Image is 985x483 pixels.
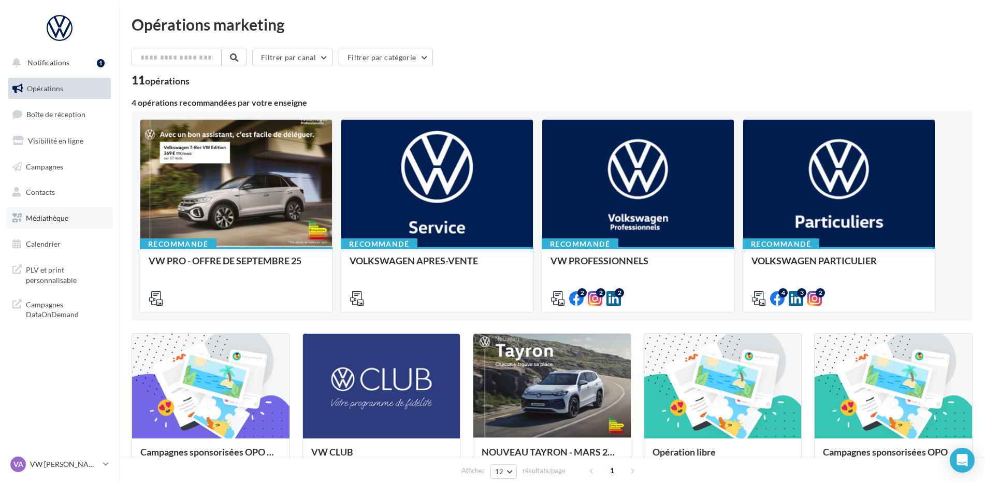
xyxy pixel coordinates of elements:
div: Recommandé [140,238,216,250]
a: Contacts [6,181,113,203]
div: VOLKSWAGEN PARTICULIER [751,255,926,276]
div: VW PRO - OFFRE DE SEPTEMBRE 25 [149,255,324,276]
a: Opérations [6,78,113,100]
div: opérations [145,76,190,86]
span: PLV et print personnalisable [26,263,107,285]
a: Campagnes DataOnDemand [6,293,113,324]
span: Afficher [461,466,485,476]
div: Campagnes sponsorisées OPO Septembre [140,447,281,467]
span: Opérations [27,84,63,93]
p: VW [PERSON_NAME] [30,459,99,470]
div: 2 [816,288,825,297]
button: Filtrer par canal [252,49,333,66]
a: Médiathèque [6,207,113,229]
span: Notifications [27,58,69,67]
div: Opération libre [653,447,793,467]
div: VOLKSWAGEN APRES-VENTE [350,255,525,276]
a: Calendrier [6,233,113,255]
a: PLV et print personnalisable [6,259,113,289]
span: Contacts [26,188,55,196]
div: Recommandé [743,238,819,250]
span: Campagnes DataOnDemand [26,297,107,320]
span: 1 [604,462,620,479]
div: 3 [797,288,806,297]
div: VW CLUB [311,447,452,467]
div: NOUVEAU TAYRON - MARS 2025 [482,447,622,467]
div: Campagnes sponsorisées OPO [823,447,964,467]
div: Opérations marketing [132,17,973,32]
span: 12 [495,467,504,476]
span: Calendrier [26,239,61,248]
a: VA VW [PERSON_NAME] [8,454,111,474]
button: Notifications 1 [6,52,109,74]
button: Filtrer par catégorie [339,49,433,66]
a: Visibilité en ligne [6,130,113,152]
div: 2 [596,288,605,297]
div: 11 [132,75,190,86]
span: VA [13,459,23,470]
div: 1 [97,59,105,67]
div: VW PROFESSIONNELS [551,255,726,276]
div: 4 opérations recommandées par votre enseigne [132,98,973,107]
a: Boîte de réception [6,103,113,125]
div: Recommandé [341,238,417,250]
span: Médiathèque [26,214,68,222]
div: 2 [615,288,624,297]
button: 12 [490,464,517,479]
a: Campagnes [6,156,113,178]
span: Boîte de réception [26,110,85,119]
span: résultats/page [523,466,566,476]
span: Visibilité en ligne [28,136,83,145]
div: 4 [778,288,788,297]
span: Campagnes [26,162,63,171]
div: 2 [577,288,587,297]
div: Open Intercom Messenger [950,448,975,473]
div: Recommandé [542,238,618,250]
